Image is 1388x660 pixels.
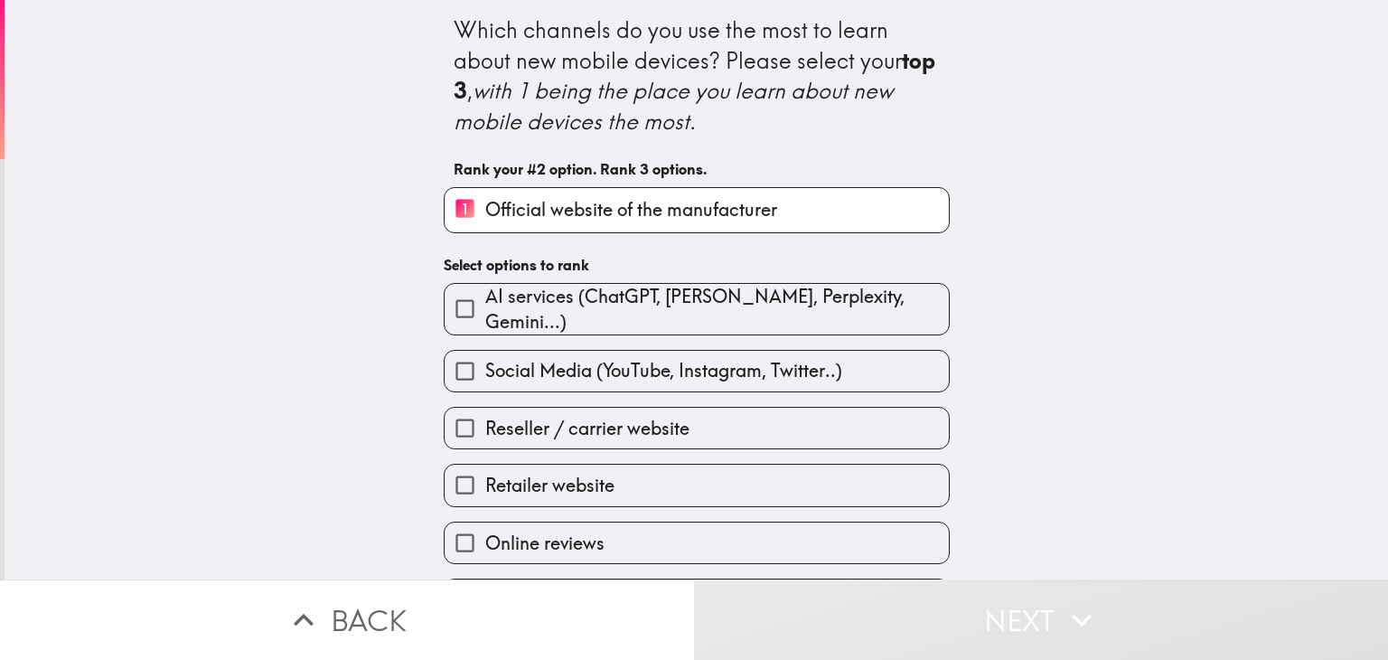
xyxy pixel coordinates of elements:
[485,416,689,441] span: Reseller / carrier website
[485,531,605,556] span: Online reviews
[485,284,949,335] span: AI services (ChatGPT, [PERSON_NAME], Perplexity, Gemini...)
[445,188,949,232] button: 1Official website of the manufacturer
[445,284,949,335] button: AI services (ChatGPT, [PERSON_NAME], Perplexity, Gemini...)
[445,351,949,391] button: Social Media (YouTube, Instagram, Twitter..)
[694,580,1388,660] button: Next
[445,465,949,505] button: Retailer website
[445,408,949,448] button: Reseller / carrier website
[454,15,940,137] div: Which channels do you use the most to learn about new mobile devices? Please select your ,
[445,523,949,563] button: Online reviews
[485,473,614,498] span: Retailer website
[454,77,898,135] i: with 1 being the place you learn about new mobile devices the most.
[485,358,842,383] span: Social Media (YouTube, Instagram, Twitter..)
[444,255,950,275] h6: Select options to rank
[485,197,777,222] span: Official website of the manufacturer
[454,159,940,179] h6: Rank your #2 option. Rank 3 options.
